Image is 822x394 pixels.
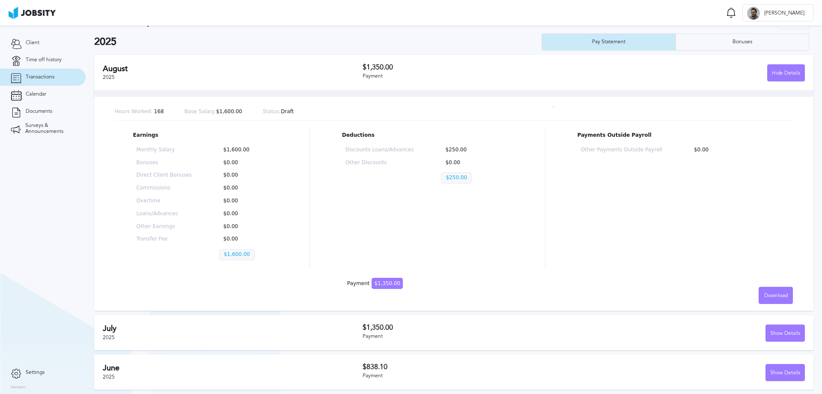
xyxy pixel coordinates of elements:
[103,74,115,80] span: 2025
[764,293,788,299] span: Download
[26,57,62,63] span: Time off history
[9,7,56,19] img: ab4bad089aa723f57921c736e9817d99.png
[342,132,513,138] p: Deductions
[219,172,274,178] p: $0.00
[137,224,192,230] p: Other Earnings
[103,324,363,333] h2: July
[26,40,39,46] span: Client
[103,64,363,73] h2: August
[588,39,630,45] div: Pay Statement
[765,325,805,342] button: Show Details
[768,65,804,82] div: Hide Details
[133,132,278,138] p: Earnings
[766,325,804,342] div: Show Details
[137,185,192,191] p: Commissions
[103,374,115,380] span: 2025
[219,147,274,153] p: $1,600.00
[441,172,472,183] p: $250.00
[345,147,414,153] p: Discounts Loans/Advances
[765,364,805,381] button: Show Details
[345,160,414,166] p: Other Discounts
[372,278,403,289] span: $1,350.00
[219,160,274,166] p: $0.00
[115,108,152,114] span: Hours Worked:
[137,160,192,166] p: Bonuses
[581,147,662,153] p: Other Payments Outside Payroll
[26,91,46,97] span: Calendar
[760,10,809,16] span: [PERSON_NAME]
[219,236,274,242] p: $0.00
[441,160,509,166] p: $0.00
[219,249,255,260] p: $1,600.00
[137,172,192,178] p: Direct Client Bonuses
[767,64,805,81] button: Hide Details
[137,198,192,204] p: Overtime
[676,33,810,51] button: Bonuses
[363,324,584,331] h3: $1,350.00
[363,73,584,79] div: Payment
[185,108,216,114] span: Base Salary:
[11,385,27,390] label: Version:
[363,63,584,71] h3: $1,350.00
[747,7,760,20] div: D
[690,147,771,153] p: $0.00
[185,109,242,115] p: $1,600.00
[137,147,192,153] p: Monthly Salary
[94,36,542,48] h2: 2025
[103,364,363,373] h2: June
[263,109,294,115] p: Draft
[347,281,403,287] div: Payment
[103,334,115,340] span: 2025
[219,198,274,204] p: $0.00
[219,211,274,217] p: $0.00
[137,211,192,217] p: Loans/Advances
[728,39,756,45] div: Bonuses
[441,147,509,153] p: $250.00
[363,373,584,379] div: Payment
[363,334,584,340] div: Payment
[263,108,281,114] span: Status:
[94,19,485,27] h3: Transaction history
[759,287,793,304] button: Download
[137,236,192,242] p: Transfer Fee
[542,33,676,51] button: Pay Statement
[26,108,52,114] span: Documents
[219,185,274,191] p: $0.00
[115,109,164,115] p: 168
[363,363,584,371] h3: $838.10
[26,74,54,80] span: Transactions
[742,4,813,21] button: D[PERSON_NAME]
[219,224,274,230] p: $0.00
[778,12,809,29] button: Filter
[25,123,75,135] span: Surveys & Announcements
[577,132,774,138] p: Payments Outside Payroll
[26,370,45,376] span: Settings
